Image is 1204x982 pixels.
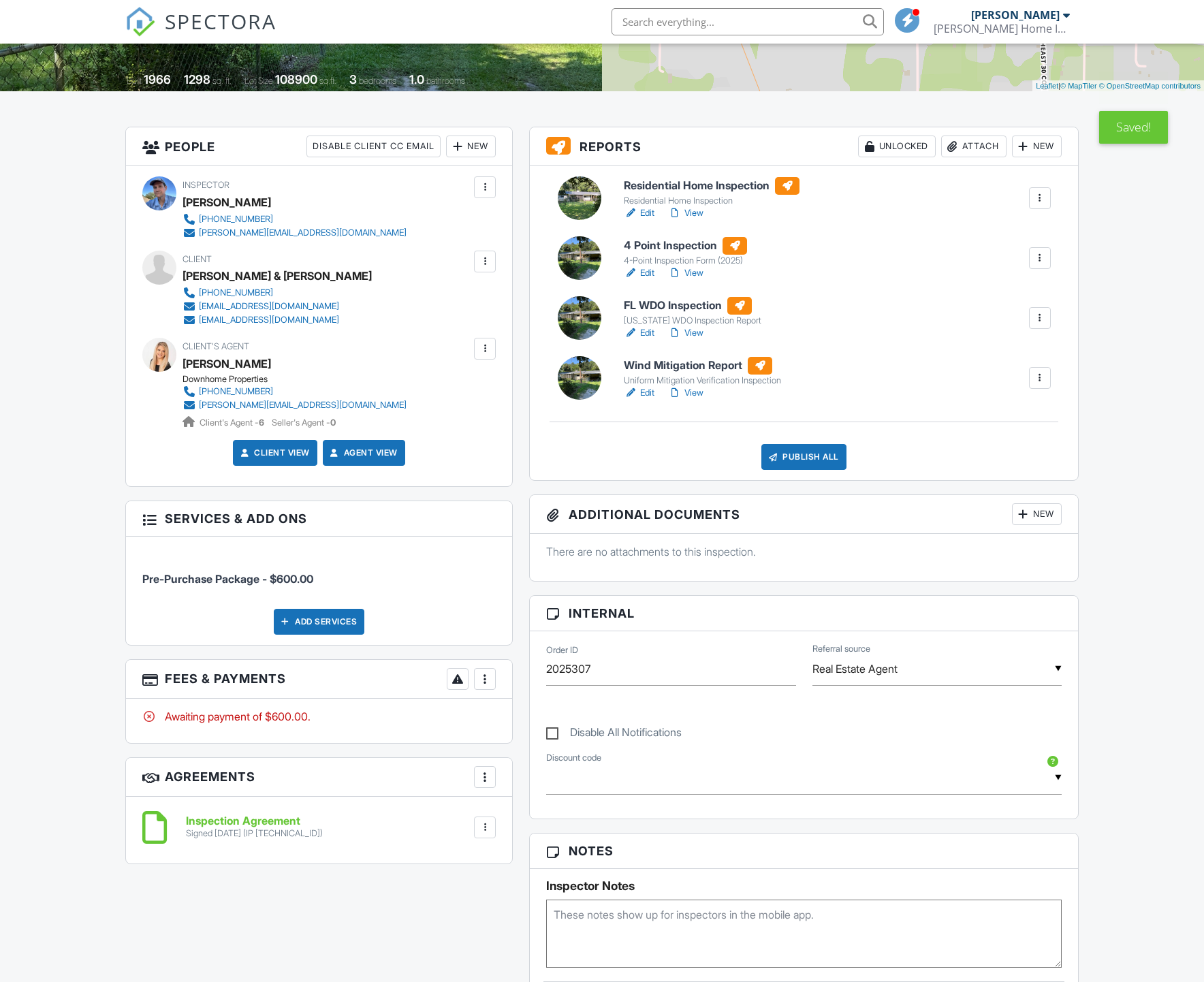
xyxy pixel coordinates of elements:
[183,300,361,313] a: [EMAIL_ADDRESS][DOMAIN_NAME]
[812,643,870,655] label: Referral source
[546,879,1062,893] h5: Inspector Notes
[183,266,372,286] div: [PERSON_NAME] & [PERSON_NAME]
[530,127,1078,166] h3: Reports
[624,237,747,255] h6: 4 Point Inspection
[186,815,323,839] a: Inspection Agreement Signed [DATE] (IP [TECHNICAL_ID])
[274,609,364,635] div: Add Services
[624,357,781,387] a: Wind Mitigation Report Uniform Mitigation Verification Inspection
[126,660,512,699] h3: Fees & Payments
[624,357,781,375] h6: Wind Mitigation Report
[546,726,682,743] label: Disable All Notifications
[186,815,323,827] h6: Inspection Agreement
[624,177,799,195] h6: Residential Home Inspection
[319,76,336,86] span: sq.ft.
[199,386,273,397] div: [PHONE_NUMBER]
[530,596,1078,631] h3: Internal
[624,375,781,386] div: Uniform Mitigation Verification Inspection
[971,8,1060,22] div: [PERSON_NAME]
[199,227,407,238] div: [PERSON_NAME][EMAIL_ADDRESS][DOMAIN_NAME]
[624,206,654,220] a: Edit
[183,353,271,374] a: [PERSON_NAME]
[530,495,1078,534] h3: Additional Documents
[183,286,361,300] a: [PHONE_NUMBER]
[1032,80,1204,92] div: |
[183,212,407,226] a: [PHONE_NUMBER]
[183,398,407,412] a: [PERSON_NAME][EMAIL_ADDRESS][DOMAIN_NAME]
[238,446,310,460] a: Client View
[199,400,407,411] div: [PERSON_NAME][EMAIL_ADDRESS][DOMAIN_NAME]
[546,752,601,764] label: Discount code
[624,255,747,266] div: 4-Point Inspection Form (2025)
[126,501,512,537] h3: Services & Add ons
[1012,503,1062,525] div: New
[199,287,273,298] div: [PHONE_NUMBER]
[1060,82,1097,90] a: © MapTiler
[858,136,936,157] div: Unlocked
[624,266,654,280] a: Edit
[330,417,336,428] strong: 0
[328,446,398,460] a: Agent View
[183,180,229,190] span: Inspector
[126,127,512,166] h3: People
[668,386,703,400] a: View
[186,828,323,839] div: Signed [DATE] (IP [TECHNICAL_ID])
[668,266,703,280] a: View
[125,7,155,37] img: The Best Home Inspection Software - Spectora
[142,547,496,597] li: Service: Pre-Purchase Package
[200,417,266,428] span: Client's Agent -
[1099,111,1168,144] div: Saved!
[142,709,496,724] div: Awaiting payment of $600.00.
[199,214,273,225] div: [PHONE_NUMBER]
[446,136,496,157] div: New
[546,644,578,656] label: Order ID
[349,72,357,86] div: 3
[1099,72,1168,104] div: Saved!
[165,7,276,35] span: SPECTORA
[244,76,273,86] span: Lot Size
[126,758,512,797] h3: Agreements
[199,301,339,312] div: [EMAIL_ADDRESS][DOMAIN_NAME]
[624,195,799,206] div: Residential Home Inspection
[668,206,703,220] a: View
[426,76,465,86] span: bathrooms
[183,226,407,240] a: [PERSON_NAME][EMAIL_ADDRESS][DOMAIN_NAME]
[624,177,799,207] a: Residential Home Inspection Residential Home Inspection
[184,72,210,86] div: 1298
[272,417,336,428] span: Seller's Agent -
[125,18,276,47] a: SPECTORA
[183,192,271,212] div: [PERSON_NAME]
[624,386,654,400] a: Edit
[259,417,264,428] strong: 6
[934,22,1070,35] div: Stamper Home Inspections
[359,76,396,86] span: bedrooms
[624,297,761,315] h6: FL WDO Inspection
[142,572,313,586] span: Pre-Purchase Package - $600.00
[127,76,142,86] span: Built
[546,544,1062,559] p: There are no attachments to this inspection.
[144,72,171,86] div: 1966
[624,237,747,267] a: 4 Point Inspection 4-Point Inspection Form (2025)
[624,297,761,327] a: FL WDO Inspection [US_STATE] WDO Inspection Report
[199,315,339,326] div: [EMAIL_ADDRESS][DOMAIN_NAME]
[275,72,317,86] div: 108900
[1036,82,1058,90] a: Leaflet
[409,72,424,86] div: 1.0
[668,326,703,340] a: View
[941,136,1007,157] div: Attach
[306,136,441,157] div: Disable Client CC Email
[183,341,249,351] span: Client's Agent
[624,326,654,340] a: Edit
[183,385,407,398] a: [PHONE_NUMBER]
[212,76,232,86] span: sq. ft.
[1012,136,1062,157] div: New
[612,8,884,35] input: Search everything...
[183,254,212,264] span: Client
[183,374,417,385] div: Downhome Properties
[183,313,361,327] a: [EMAIL_ADDRESS][DOMAIN_NAME]
[761,444,846,470] div: Publish All
[530,834,1078,869] h3: Notes
[624,315,761,326] div: [US_STATE] WDO Inspection Report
